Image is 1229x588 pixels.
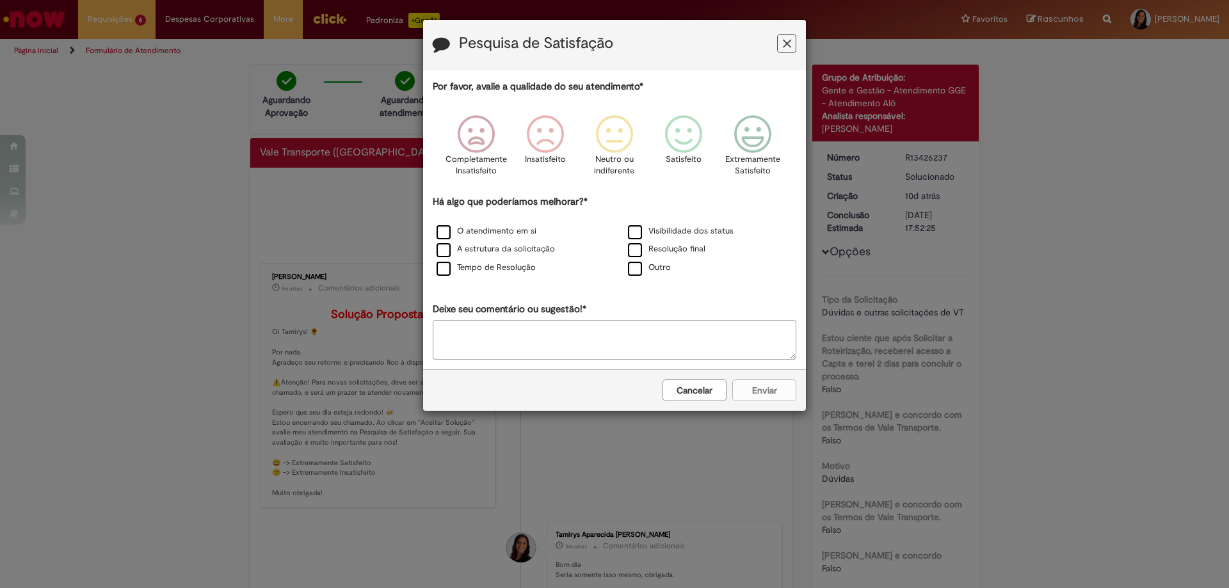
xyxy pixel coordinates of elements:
p: Satisfeito [666,154,702,166]
div: Há algo que poderíamos melhorar?* [433,195,796,278]
label: A estrutura da solicitação [437,243,555,255]
p: Completamente Insatisfeito [446,154,507,177]
label: Tempo de Resolução [437,262,536,274]
div: Insatisfeito [513,106,578,193]
div: Extremamente Satisfeito [720,106,785,193]
div: Completamente Insatisfeito [443,106,508,193]
button: Cancelar [663,379,727,401]
p: Extremamente Satisfeito [725,154,780,177]
div: Neutro ou indiferente [582,106,647,193]
label: Pesquisa de Satisfação [459,35,613,52]
div: Satisfeito [651,106,716,193]
label: Visibilidade dos status [628,225,734,237]
label: O atendimento em si [437,225,536,237]
p: Neutro ou indiferente [591,154,638,177]
label: Por favor, avalie a qualidade do seu atendimento* [433,80,643,93]
p: Insatisfeito [525,154,566,166]
label: Outro [628,262,671,274]
label: Resolução final [628,243,705,255]
label: Deixe seu comentário ou sugestão!* [433,303,586,316]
